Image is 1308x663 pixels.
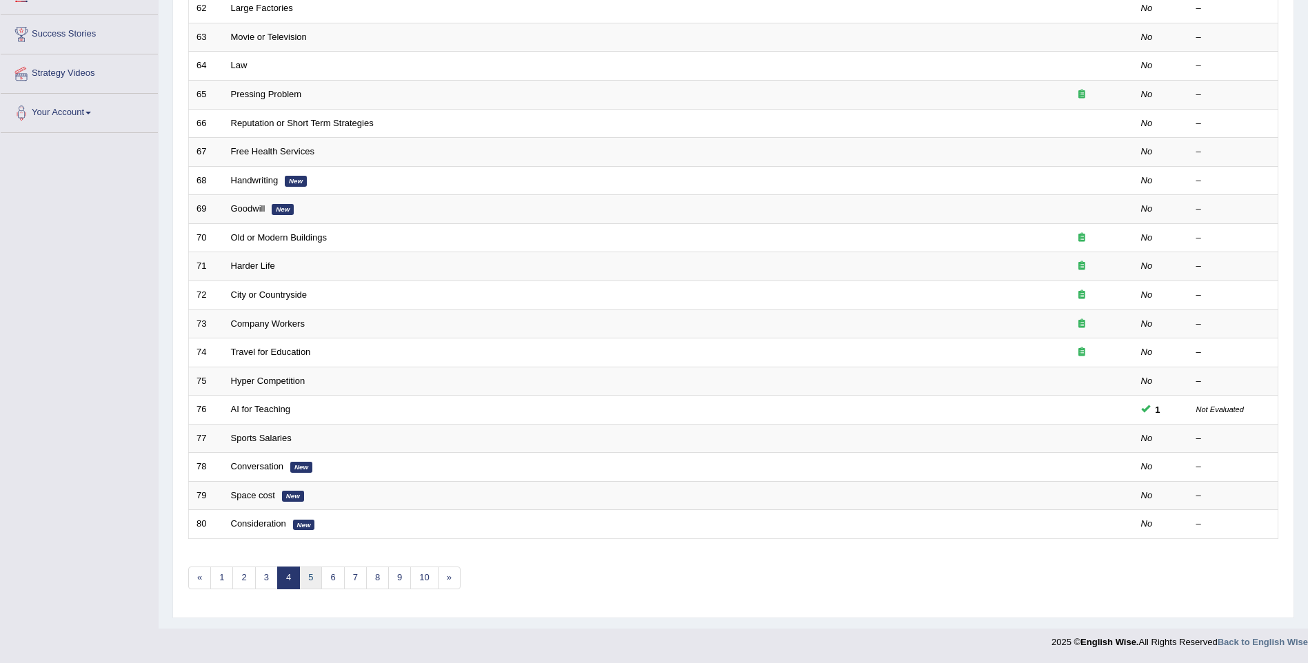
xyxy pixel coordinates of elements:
div: Exam occurring question [1038,88,1126,101]
td: 79 [189,481,223,510]
em: No [1141,518,1153,529]
div: – [1196,88,1271,101]
div: – [1196,518,1271,531]
td: 73 [189,309,223,338]
td: 74 [189,338,223,367]
em: No [1141,289,1153,300]
a: 8 [366,567,389,589]
a: 5 [299,567,322,589]
a: Consideration [231,518,286,529]
em: No [1141,433,1153,443]
em: No [1141,461,1153,471]
a: Conversation [231,461,284,471]
td: 64 [189,52,223,81]
div: 2025 © All Rights Reserved [1052,629,1308,649]
em: No [1141,232,1153,243]
div: Exam occurring question [1038,260,1126,273]
a: 3 [255,567,278,589]
a: Sports Salaries [231,433,292,443]
em: No [1141,89,1153,99]
td: 78 [189,453,223,482]
em: New [272,204,294,215]
div: – [1196,318,1271,331]
a: 10 [410,567,438,589]
div: – [1196,203,1271,216]
a: Reputation or Short Term Strategies [231,118,374,128]
td: 80 [189,510,223,539]
td: 77 [189,424,223,453]
div: Exam occurring question [1038,232,1126,245]
td: 65 [189,81,223,110]
td: 76 [189,396,223,425]
div: – [1196,289,1271,302]
em: New [285,176,307,187]
em: No [1141,32,1153,42]
td: 71 [189,252,223,281]
div: – [1196,432,1271,445]
td: 70 [189,223,223,252]
em: New [290,462,312,473]
em: New [293,520,315,531]
a: Success Stories [1,15,158,50]
div: – [1196,2,1271,15]
td: 67 [189,138,223,167]
em: No [1141,175,1153,185]
div: – [1196,31,1271,44]
a: Law [231,60,248,70]
em: No [1141,376,1153,386]
td: 69 [189,195,223,224]
a: 4 [277,567,300,589]
td: 66 [189,109,223,138]
a: Space cost [231,490,275,500]
div: – [1196,174,1271,187]
em: No [1141,318,1153,329]
a: Large Factories [231,3,293,13]
td: 72 [189,280,223,309]
td: 63 [189,23,223,52]
a: Back to English Wise [1218,637,1308,647]
div: – [1196,460,1271,473]
a: Handwriting [231,175,279,185]
a: Goodwill [231,203,265,214]
em: New [282,491,304,502]
a: » [438,567,461,589]
a: 1 [210,567,233,589]
a: Old or Modern Buildings [231,232,327,243]
a: Your Account [1,94,158,128]
a: « [188,567,211,589]
div: – [1196,260,1271,273]
a: Pressing Problem [231,89,302,99]
a: Harder Life [231,261,275,271]
a: Movie or Television [231,32,307,42]
div: – [1196,346,1271,359]
a: Free Health Services [231,146,314,156]
a: Company Workers [231,318,305,329]
td: 68 [189,166,223,195]
div: Exam occurring question [1038,289,1126,302]
div: – [1196,59,1271,72]
div: – [1196,232,1271,245]
a: Travel for Education [231,347,311,357]
a: 9 [388,567,411,589]
em: No [1141,3,1153,13]
a: City or Countryside [231,289,308,300]
em: No [1141,203,1153,214]
a: Hyper Competition [231,376,305,386]
td: 75 [189,367,223,396]
em: No [1141,146,1153,156]
a: 2 [232,567,255,589]
div: – [1196,489,1271,502]
em: No [1141,60,1153,70]
em: No [1141,490,1153,500]
a: 7 [344,567,367,589]
div: Exam occurring question [1038,318,1126,331]
a: 6 [321,567,344,589]
em: No [1141,261,1153,271]
div: Exam occurring question [1038,346,1126,359]
em: No [1141,118,1153,128]
div: – [1196,117,1271,130]
strong: English Wise. [1080,637,1138,647]
a: Strategy Videos [1,54,158,89]
div: – [1196,375,1271,388]
small: Not Evaluated [1196,405,1244,414]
